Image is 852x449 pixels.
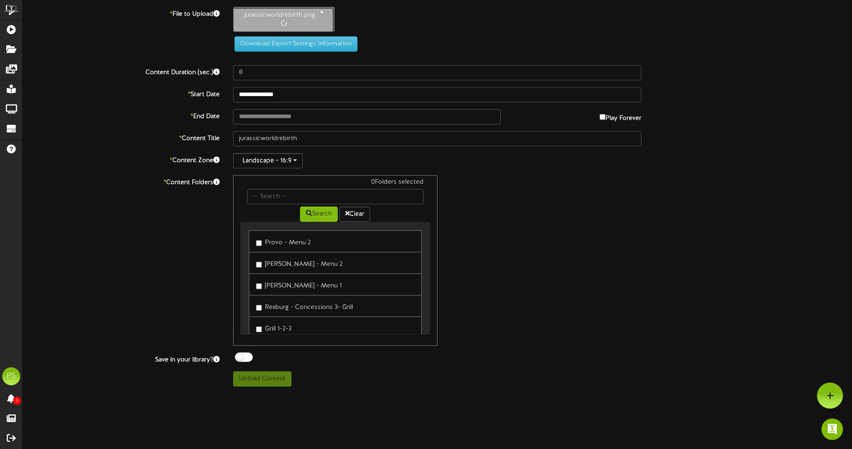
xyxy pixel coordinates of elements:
[600,114,605,120] input: Play Forever
[233,371,291,387] button: Upload Content
[256,278,342,291] label: [PERSON_NAME] - Menu 1
[233,153,303,168] button: Landscape - 16:9
[256,235,311,247] label: Provo - Menu 2
[300,207,338,222] button: Search
[234,36,358,52] button: Download Export Settings Information
[16,7,226,19] label: File to Upload
[16,109,226,121] label: End Date
[16,352,226,365] label: Save in your library?
[2,367,20,385] div: PS
[256,321,291,334] label: Grill 1-2-3
[16,175,226,187] label: Content Folders
[256,262,262,268] input: [PERSON_NAME] - Menu 2
[230,40,358,47] a: Download Export Settings Information
[821,418,843,440] div: Open Intercom Messenger
[256,257,343,269] label: [PERSON_NAME] - Menu 2
[16,153,226,165] label: Content Zone
[16,65,226,77] label: Content Duration (sec.)
[256,283,262,289] input: [PERSON_NAME] - Menu 1
[233,131,641,146] input: Title of this Content
[247,189,423,204] input: -- Search --
[600,109,641,123] label: Play Forever
[16,131,226,143] label: Content Title
[16,87,226,99] label: Start Date
[256,300,353,312] label: Rexburg - Concessions 3- Grill
[13,396,21,405] span: 0
[340,207,370,222] button: Clear
[240,178,430,189] div: 0 Folders selected
[256,305,262,311] input: Rexburg - Concessions 3- Grill
[256,240,262,246] input: Provo - Menu 2
[256,326,262,332] input: Grill 1-2-3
